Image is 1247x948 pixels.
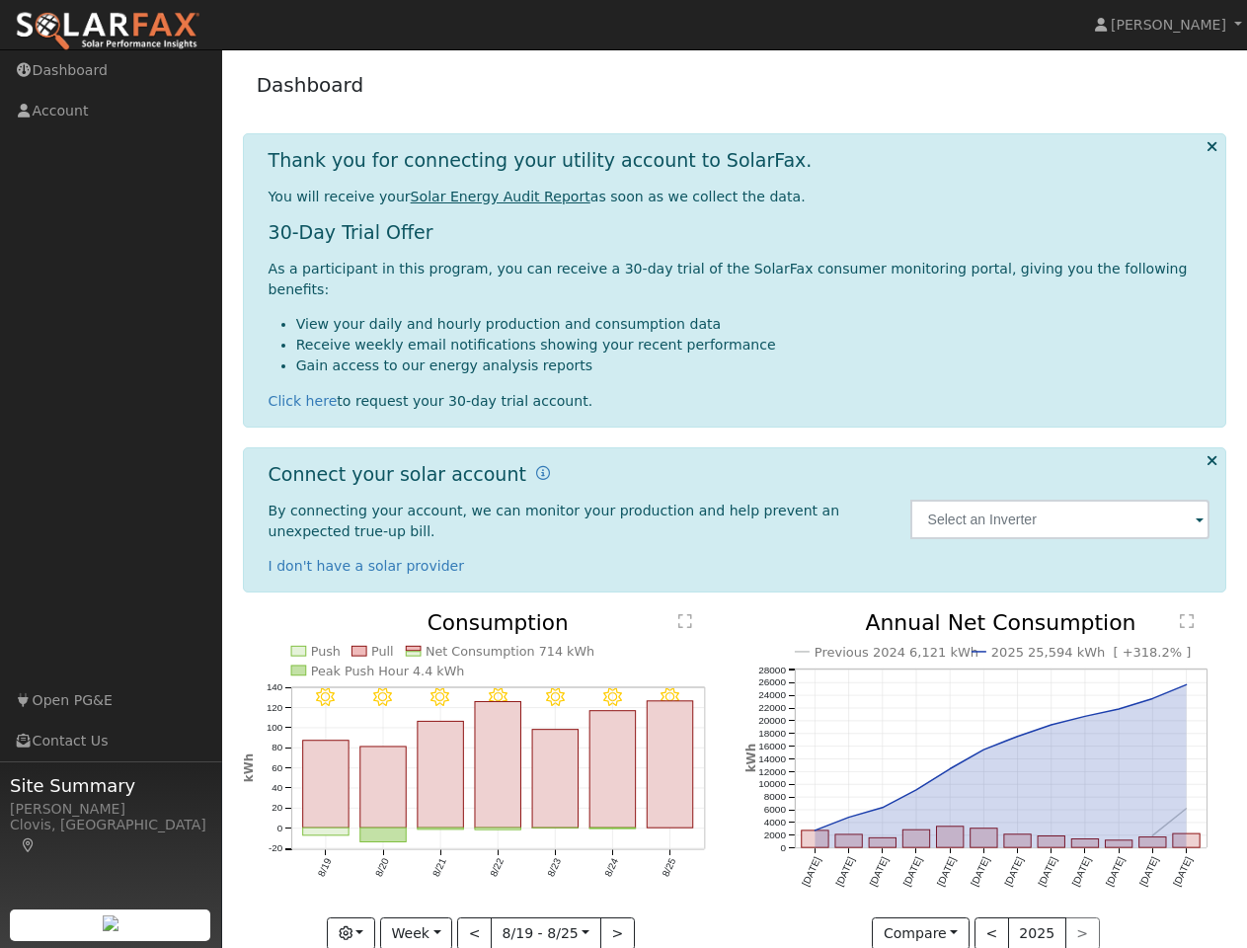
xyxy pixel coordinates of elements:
text: [DATE] [1070,855,1093,888]
text: 28000 [758,665,786,675]
a: Dashboard [257,73,364,97]
img: retrieve [103,915,118,931]
text: 22000 [758,702,786,713]
text: 20000 [758,715,786,726]
circle: onclick="" [1050,723,1053,727]
text: 8/19 [315,857,333,879]
i: 8/23 - Clear [546,688,565,707]
text: 16000 [758,741,786,751]
text: [DATE] [1037,855,1059,888]
text: Net Consumption 714 kWh [426,644,595,659]
div: [PERSON_NAME] [10,799,211,820]
circle: onclick="" [1151,697,1155,701]
a: Click here [269,393,338,409]
text: 0 [780,842,786,853]
text: 2025 25,594 kWh [ +318.2% ] [991,645,1192,660]
rect: onclick="" [589,829,636,829]
text: 140 [266,682,282,693]
text: 8000 [763,792,786,803]
circle: onclick="" [1083,715,1087,719]
rect: onclick="" [902,830,929,848]
rect: onclick="" [532,730,579,829]
rect: onclick="" [971,829,997,847]
i: 8/24 - Clear [603,688,622,707]
circle: onclick="" [1185,807,1189,811]
text: [DATE] [867,855,890,888]
li: Gain access to our energy analysis reports [296,355,1210,376]
circle: onclick="" [1016,735,1020,739]
text: 10000 [758,779,786,790]
text: 20 [272,803,282,814]
text: [DATE] [833,855,856,888]
img: SolarFax [15,11,200,52]
text: 8/22 [488,857,506,879]
circle: onclick="" [914,788,918,792]
circle: onclick="" [881,806,885,810]
span: You will receive your as soon as we collect the data. [269,189,806,204]
text: 8/21 [430,857,448,879]
circle: onclick="" [846,816,850,820]
text: 60 [272,762,282,773]
text: 8/23 [545,856,563,878]
text: 6000 [763,805,786,816]
rect: onclick="" [1004,834,1031,847]
i: 8/19 - Clear [316,688,335,707]
h1: Thank you for connecting your utility account to SolarFax. [269,149,813,172]
h1: 30-Day Trial Offer [269,221,1210,244]
text:  [678,613,692,629]
a: I don't have a solar provider [269,558,465,574]
text: 0 [276,823,282,833]
rect: onclick="" [302,741,349,829]
rect: onclick="" [302,829,349,836]
span: [PERSON_NAME] [1111,17,1226,33]
i: 8/22 - Clear [489,688,507,707]
p: As a participant in this program, you can receive a 30-day trial of the SolarFax consumer monitor... [269,259,1210,300]
span: Site Summary [10,772,211,799]
rect: onclick="" [418,722,464,829]
rect: onclick="" [1173,833,1200,847]
span: By connecting your account, we can monitor your production and help prevent an unexpected true-up... [269,503,840,539]
rect: onclick="" [1106,840,1132,847]
text: -20 [269,843,283,854]
text: Peak Push Hour 4.4 kWh [310,664,464,678]
text: Push [310,644,340,659]
text: [DATE] [800,855,822,888]
text: 14000 [758,753,786,764]
input: Select an Inverter [910,500,1210,539]
text: [DATE] [935,855,958,888]
text: 40 [272,782,282,793]
circle: onclick="" [981,748,985,751]
text: Pull [371,644,394,659]
text: [DATE] [1104,855,1127,888]
text: Consumption [428,610,569,635]
h1: Connect your solar account [269,463,526,486]
text: kWh [241,753,255,782]
text: [DATE] [901,855,924,888]
rect: onclick="" [589,711,636,829]
text: 18000 [758,728,786,739]
rect: onclick="" [1139,837,1166,848]
text:  [1180,613,1194,629]
rect: onclick="" [835,834,862,847]
a: Map [20,837,38,853]
div: Clovis, [GEOGRAPHIC_DATA] [10,815,211,856]
text: 80 [272,743,282,753]
text: kWh [744,744,758,773]
circle: onclick="" [1117,707,1121,711]
text: [DATE] [1137,855,1160,888]
circle: onclick="" [1151,833,1155,837]
i: 8/25 - Clear [661,688,679,707]
rect: onclick="" [360,747,407,828]
circle: onclick="" [948,767,952,771]
u: Solar Energy Audit Report [411,189,590,204]
i: 8/21 - MostlyClear [430,688,449,707]
rect: onclick="" [648,701,694,829]
text: 8/25 [661,856,678,878]
text: 26000 [758,677,786,688]
div: to request your 30-day trial account. [269,391,1210,412]
text: Previous 2024 6,121 kWh [815,645,978,660]
text: 12000 [758,766,786,777]
text: Annual Net Consumption [865,610,1136,635]
rect: onclick="" [1038,836,1064,848]
rect: onclick="" [1071,839,1098,848]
